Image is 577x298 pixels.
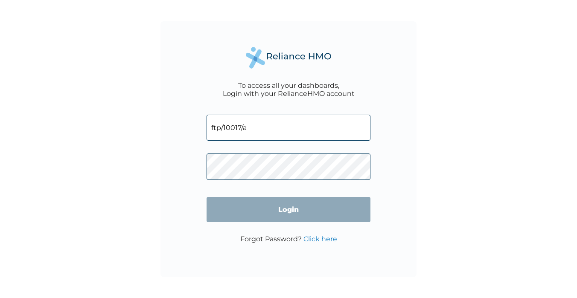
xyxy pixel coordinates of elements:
[207,197,370,222] input: Login
[223,81,355,98] div: To access all your dashboards, Login with your RelianceHMO account
[246,47,331,69] img: Reliance Health's Logo
[240,235,337,243] p: Forgot Password?
[303,235,337,243] a: Click here
[207,115,370,141] input: Email address or HMO ID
